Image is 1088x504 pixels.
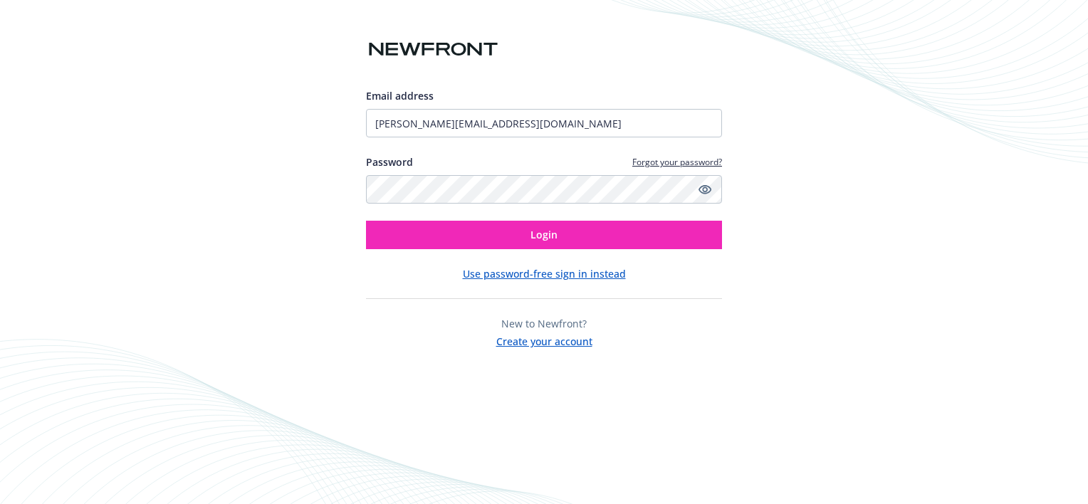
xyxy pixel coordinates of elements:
[366,89,434,103] span: Email address
[501,317,587,330] span: New to Newfront?
[366,221,722,249] button: Login
[496,331,592,349] button: Create your account
[632,156,722,168] a: Forgot your password?
[463,266,626,281] button: Use password-free sign in instead
[366,37,501,62] img: Newfront logo
[366,154,413,169] label: Password
[366,175,722,204] input: Enter your password
[696,181,713,198] a: Show password
[530,228,558,241] span: Login
[366,109,722,137] input: Enter your email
